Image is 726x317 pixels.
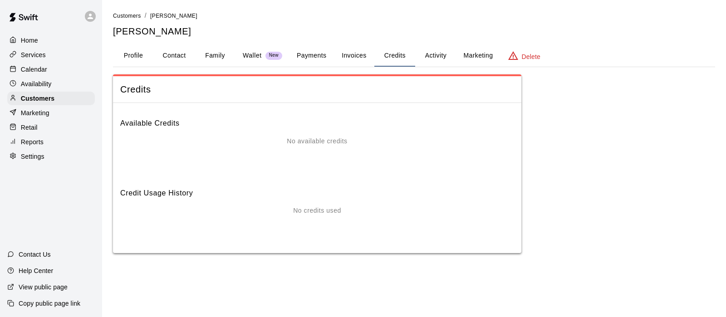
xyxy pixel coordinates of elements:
[21,137,44,146] p: Reports
[415,45,456,67] button: Activity
[456,45,500,67] button: Marketing
[21,94,54,103] p: Customers
[334,45,374,67] button: Invoices
[120,180,514,199] h6: Credit Usage History
[7,106,95,120] a: Marketing
[21,65,47,74] p: Calendar
[7,34,95,47] a: Home
[154,45,195,67] button: Contact
[113,25,715,38] h5: [PERSON_NAME]
[19,250,51,259] p: Contact Us
[21,79,52,88] p: Availability
[7,92,95,105] a: Customers
[265,53,282,59] span: New
[21,50,46,59] p: Services
[7,150,95,163] a: Settings
[113,13,141,19] span: Customers
[195,45,235,67] button: Family
[7,121,95,134] a: Retail
[7,63,95,76] a: Calendar
[120,83,514,96] span: Credits
[243,51,262,60] p: Wallet
[150,13,197,19] span: [PERSON_NAME]
[7,77,95,91] a: Availability
[113,11,715,21] nav: breadcrumb
[19,299,80,308] p: Copy public page link
[21,152,44,161] p: Settings
[522,52,540,61] p: Delete
[289,45,334,67] button: Payments
[19,283,68,292] p: View public page
[293,206,341,215] p: No credits used
[113,45,715,67] div: basic tabs example
[120,110,514,129] h6: Available Credits
[145,11,147,20] li: /
[7,48,95,62] a: Services
[374,45,415,67] button: Credits
[113,12,141,19] a: Customers
[21,123,38,132] p: Retail
[21,36,38,45] p: Home
[19,266,53,275] p: Help Center
[7,135,95,149] a: Reports
[287,137,347,146] p: No available credits
[113,45,154,67] button: Profile
[21,108,49,117] p: Marketing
